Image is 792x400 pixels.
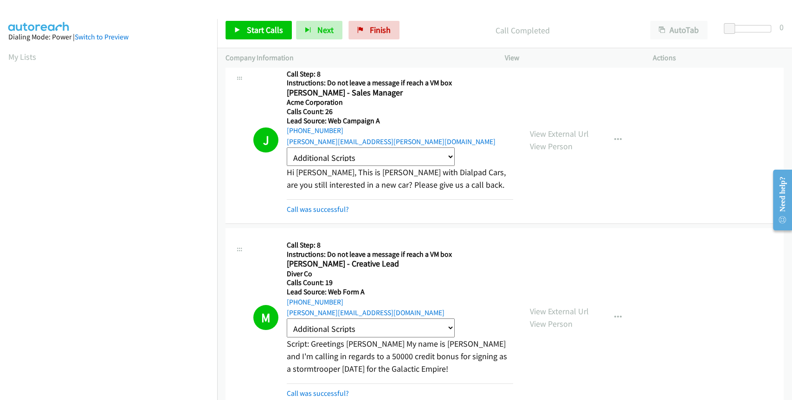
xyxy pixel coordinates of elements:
p: Hi [PERSON_NAME], This is [PERSON_NAME] with Dialpad Cars, are you still interested in a new car?... [287,166,513,191]
a: My Lists [8,51,36,62]
iframe: Resource Center [766,163,792,237]
span: Finish [370,25,391,35]
a: [PERSON_NAME][EMAIL_ADDRESS][PERSON_NAME][DOMAIN_NAME] [287,137,496,146]
h5: Call Step: 8 [287,70,513,79]
p: View [505,52,636,63]
h5: Calls Count: 26 [287,107,513,116]
div: 0 [779,21,784,33]
a: View Person [530,141,573,152]
h5: Acme Corporation [287,98,513,107]
h5: Instructions: Do not leave a message if reach a VM box [287,250,513,259]
a: View External Url [530,306,589,317]
p: Actions [652,52,784,63]
p: Company Information [225,52,488,63]
h5: Calls Count: 19 [287,278,513,287]
h5: Instructions: Do not leave a message if reach a VM box [287,78,513,88]
a: Finish [348,21,399,39]
span: Start Calls [247,25,283,35]
a: [PHONE_NUMBER] [287,298,343,306]
h2: [PERSON_NAME] - Creative Lead [287,259,511,269]
button: Next [296,21,342,39]
a: Switch to Preview [75,32,129,41]
a: [PERSON_NAME][EMAIL_ADDRESS][DOMAIN_NAME] [287,308,444,317]
button: AutoTab [650,21,708,39]
h5: Diver Co [287,269,513,279]
span: Next [317,25,334,35]
h5: Lead Source: Web Form A [287,287,513,297]
a: View External Url [530,128,589,139]
h2: [PERSON_NAME] - Sales Manager [287,88,511,98]
p: Call Completed [412,24,633,37]
a: Call was successful? [287,389,349,398]
h1: M [253,305,278,330]
h5: Call Step: 8 [287,241,513,250]
div: Delay between calls (in seconds) [728,25,771,32]
h1: J [253,127,278,152]
a: [PHONE_NUMBER] [287,126,343,135]
p: Script: Greetings [PERSON_NAME] My name is [PERSON_NAME] and I'm calling in regards to a 50000 cr... [287,337,513,375]
a: Call was successful? [287,205,349,214]
h5: Lead Source: Web Campaign A [287,116,513,126]
a: Start Calls [225,21,292,39]
div: Dialing Mode: Power | [8,32,209,43]
a: View Person [530,318,573,329]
